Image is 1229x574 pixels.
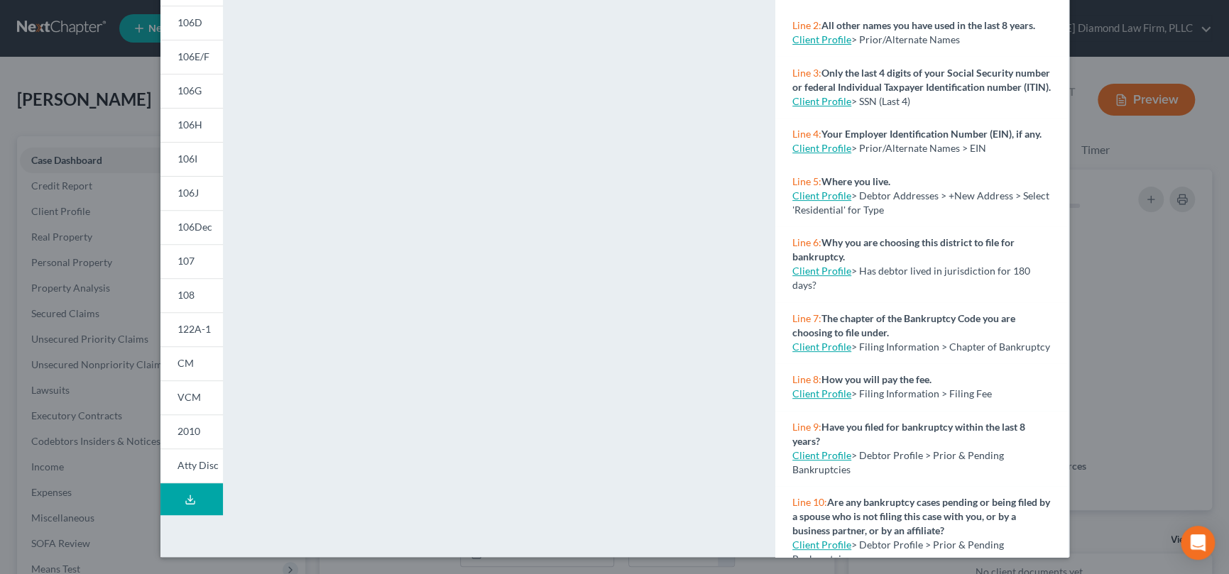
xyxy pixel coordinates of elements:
[160,448,223,483] a: Atty Disc
[821,128,1042,140] strong: Your Employer Identification Number (EIN), if any.
[160,74,223,108] a: 106G
[792,496,1050,536] strong: Are any bankruptcy cases pending or being filed by a spouse who is not filing this case with you,...
[160,312,223,346] a: 122A-1
[160,40,223,74] a: 106E/F
[792,128,821,140] span: Line 4:
[792,33,851,45] a: Client Profile
[160,210,223,244] a: 106Dec
[1181,526,1215,560] div: Open Intercom Messenger
[177,459,219,471] span: Atty Disc
[792,387,851,399] a: Client Profile
[177,425,200,437] span: 2010
[792,373,821,385] span: Line 8:
[792,265,851,277] a: Client Profile
[160,414,223,448] a: 2010
[177,255,195,267] span: 107
[792,539,1004,565] span: > Debtor Profile > Prior & Pending Bankruptcies
[177,16,202,28] span: 106D
[177,118,202,131] span: 106H
[160,380,223,414] a: VCM
[821,19,1035,31] strong: All other names you have used in the last 8 years.
[851,142,986,154] span: > Prior/Alternate Names > EIN
[177,84,202,96] span: 106G
[160,176,223,210] a: 106J
[851,33,960,45] span: > Prior/Alternate Names
[177,187,199,199] span: 106J
[792,421,821,433] span: Line 9:
[177,289,195,301] span: 108
[792,19,821,31] span: Line 2:
[792,539,851,551] a: Client Profile
[160,142,223,176] a: 106I
[177,323,211,335] span: 122A-1
[160,346,223,380] a: CM
[792,236,821,248] span: Line 6:
[792,312,1015,338] strong: The chapter of the Bankruptcy Code you are choosing to file under.
[792,265,1030,291] span: > Has debtor lived in jurisdiction for 180 days?
[851,95,910,107] span: > SSN (Last 4)
[792,449,1004,475] span: > Debtor Profile > Prior & Pending Bankruptcies
[792,189,1049,216] span: > Debtor Addresses > +New Address > Select 'Residential' for Type
[177,153,197,165] span: 106I
[177,50,209,62] span: 106E/F
[792,142,851,154] a: Client Profile
[177,221,212,233] span: 106Dec
[792,189,851,202] a: Client Profile
[792,449,851,461] a: Client Profile
[792,421,1025,447] strong: Have you filed for bankruptcy within the last 8 years?
[821,175,890,187] strong: Where you live.
[160,244,223,278] a: 107
[160,6,223,40] a: 106D
[792,312,821,324] span: Line 7:
[160,278,223,312] a: 108
[821,373,932,385] strong: How you will pay the fee.
[792,341,851,353] a: Client Profile
[160,108,223,142] a: 106H
[792,236,1015,263] strong: Why you are choosing this district to file for bankruptcy.
[851,341,1050,353] span: > Filing Information > Chapter of Bankruptcy
[792,67,821,79] span: Line 3:
[851,387,992,399] span: > Filing Information > Filing Fee
[792,95,851,107] a: Client Profile
[177,391,201,403] span: VCM
[177,357,194,369] span: CM
[792,67,1051,93] strong: Only the last 4 digits of your Social Security number or federal Individual Taxpayer Identificati...
[792,496,827,508] span: Line 10:
[792,175,821,187] span: Line 5:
